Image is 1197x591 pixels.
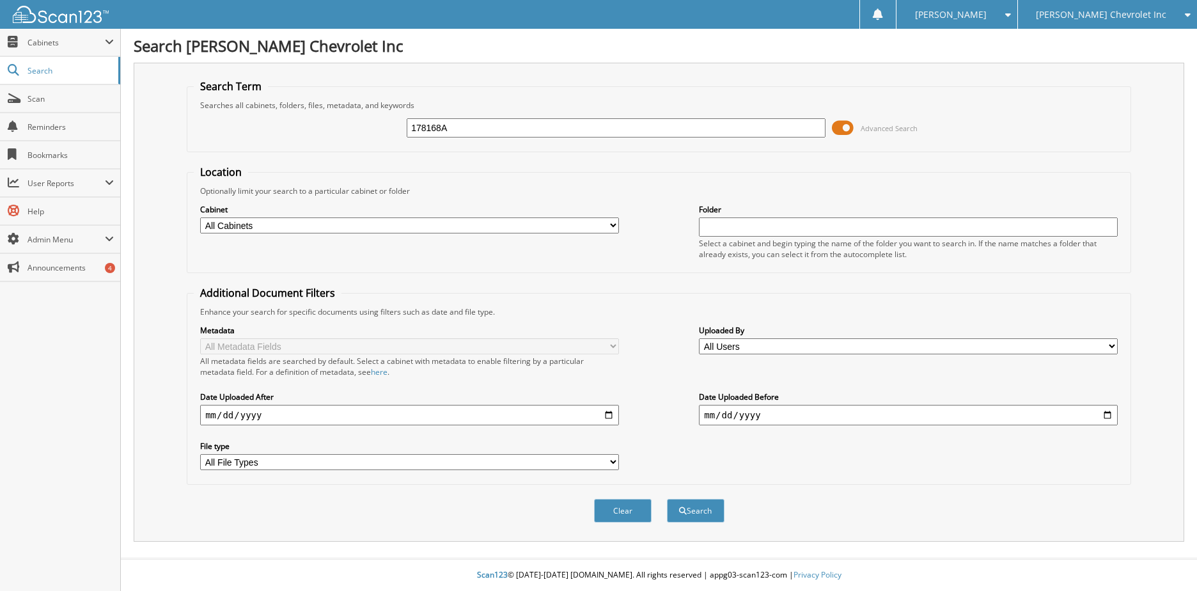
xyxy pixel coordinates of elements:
label: File type [200,441,619,452]
span: Bookmarks [27,150,114,161]
legend: Additional Document Filters [194,286,341,300]
label: Date Uploaded After [200,391,619,402]
input: start [200,405,619,425]
div: Enhance your search for specific documents using filters such as date and file type. [194,306,1124,317]
div: All metadata fields are searched by default. Select a cabinet with metadata to enable filtering b... [200,356,619,377]
div: © [DATE]-[DATE] [DOMAIN_NAME]. All rights reserved | appg03-scan123-com | [121,560,1197,591]
span: Cabinets [27,37,105,48]
a: Privacy Policy [794,569,841,580]
a: here [371,366,387,377]
span: Scan123 [477,569,508,580]
span: Admin Menu [27,234,105,245]
label: Metadata [200,325,619,336]
div: Optionally limit your search to a particular cabinet or folder [194,185,1124,196]
span: Reminders [27,122,114,132]
span: Scan [27,93,114,104]
span: User Reports [27,178,105,189]
legend: Location [194,165,248,179]
legend: Search Term [194,79,268,93]
button: Search [667,499,724,523]
span: Announcements [27,262,114,273]
label: Uploaded By [699,325,1118,336]
span: Advanced Search [861,123,918,133]
label: Date Uploaded Before [699,391,1118,402]
span: [PERSON_NAME] [915,11,987,19]
span: [PERSON_NAME] Chevrolet Inc [1036,11,1166,19]
span: Search [27,65,112,76]
iframe: Chat Widget [1133,530,1197,591]
img: scan123-logo-white.svg [13,6,109,23]
div: Searches all cabinets, folders, files, metadata, and keywords [194,100,1124,111]
input: end [699,405,1118,425]
span: Help [27,206,114,217]
div: Select a cabinet and begin typing the name of the folder you want to search in. If the name match... [699,238,1118,260]
div: 4 [105,263,115,273]
label: Cabinet [200,204,619,215]
h1: Search [PERSON_NAME] Chevrolet Inc [134,35,1184,56]
label: Folder [699,204,1118,215]
button: Clear [594,499,652,523]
